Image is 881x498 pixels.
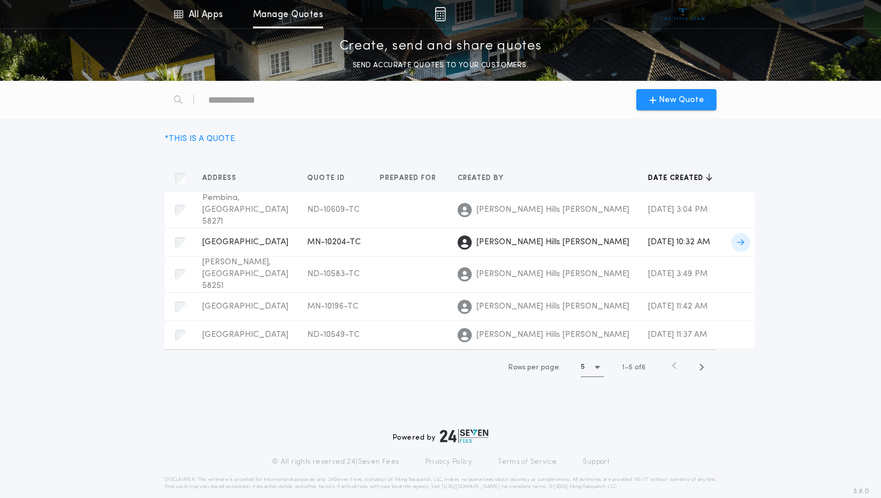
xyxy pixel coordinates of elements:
[340,37,542,56] p: Create, send and share quotes
[307,238,361,247] span: MN-10204-TC
[476,268,629,280] span: [PERSON_NAME] Hills [PERSON_NAME]
[307,302,359,311] span: MN-10196-TC
[353,60,528,71] p: SEND ACCURATE QUOTES TO YOUR CUSTOMERS.
[476,301,629,313] span: [PERSON_NAME] Hills [PERSON_NAME]
[648,302,708,311] span: [DATE] 11:42 AM
[635,362,646,373] span: of 6
[202,238,288,247] span: [GEOGRAPHIC_DATA]
[380,173,439,183] span: Prepared for
[202,302,288,311] span: [GEOGRAPHIC_DATA]
[659,94,704,106] span: New Quote
[583,457,609,467] a: Support
[581,358,604,377] button: 5
[508,364,561,371] span: Rows per page:
[435,7,446,21] img: img
[648,172,712,184] button: Date created
[622,364,624,371] span: 1
[425,457,472,467] a: Privacy Policy
[648,173,706,183] span: Date created
[648,238,710,247] span: [DATE] 10:32 AM
[476,329,629,341] span: [PERSON_NAME] Hills [PERSON_NAME]
[648,270,708,279] span: [DATE] 3:49 PM
[636,89,716,110] button: New Quote
[581,361,585,373] h1: 5
[202,194,288,226] span: Pembina, [GEOGRAPHIC_DATA] 58271
[202,173,239,183] span: Address
[307,270,360,279] span: ND-10583-TC
[202,258,288,290] span: [PERSON_NAME], [GEOGRAPHIC_DATA] 58251
[393,429,488,443] div: Powered by
[442,484,500,489] a: [URL][DOMAIN_NAME]
[165,133,236,145] div: * THIS IS A QUOTE.
[476,237,629,248] span: [PERSON_NAME] Hills [PERSON_NAME]
[648,330,707,339] span: [DATE] 11:37 AM
[629,364,633,371] span: 5
[272,457,399,467] p: © All rights reserved. 24|Seven Fees
[661,8,705,20] img: vs-icon
[202,172,245,184] button: Address
[307,205,360,214] span: ND-10609-TC
[165,476,716,490] p: DISCLAIMER: This estimate is provided for informational purposes only. 24|Seven Fees, a product o...
[307,172,354,184] button: Quote ID
[458,172,512,184] button: Created by
[202,330,288,339] span: [GEOGRAPHIC_DATA]
[648,205,708,214] span: [DATE] 3:04 PM
[307,173,347,183] span: Quote ID
[853,486,869,497] span: 3.8.0
[440,429,488,443] img: logo
[458,173,506,183] span: Created by
[307,330,360,339] span: ND-10549-TC
[498,457,557,467] a: Terms of Service
[476,204,629,216] span: [PERSON_NAME] Hills [PERSON_NAME]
